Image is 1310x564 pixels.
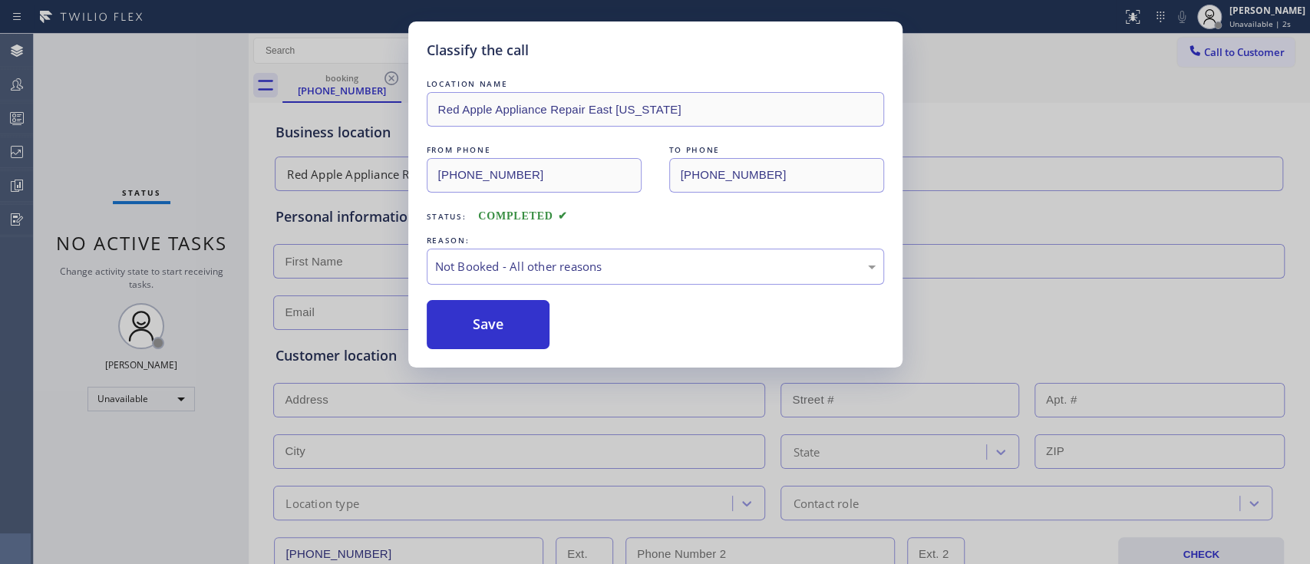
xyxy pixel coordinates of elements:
span: Status: [427,211,467,222]
input: To phone [669,158,884,193]
div: REASON: [427,233,884,249]
div: LOCATION NAME [427,76,884,92]
input: From phone [427,158,642,193]
h5: Classify the call [427,40,529,61]
div: FROM PHONE [427,142,642,158]
div: Not Booked - All other reasons [435,258,876,275]
span: COMPLETED [478,210,567,222]
button: Save [427,300,550,349]
div: TO PHONE [669,142,884,158]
